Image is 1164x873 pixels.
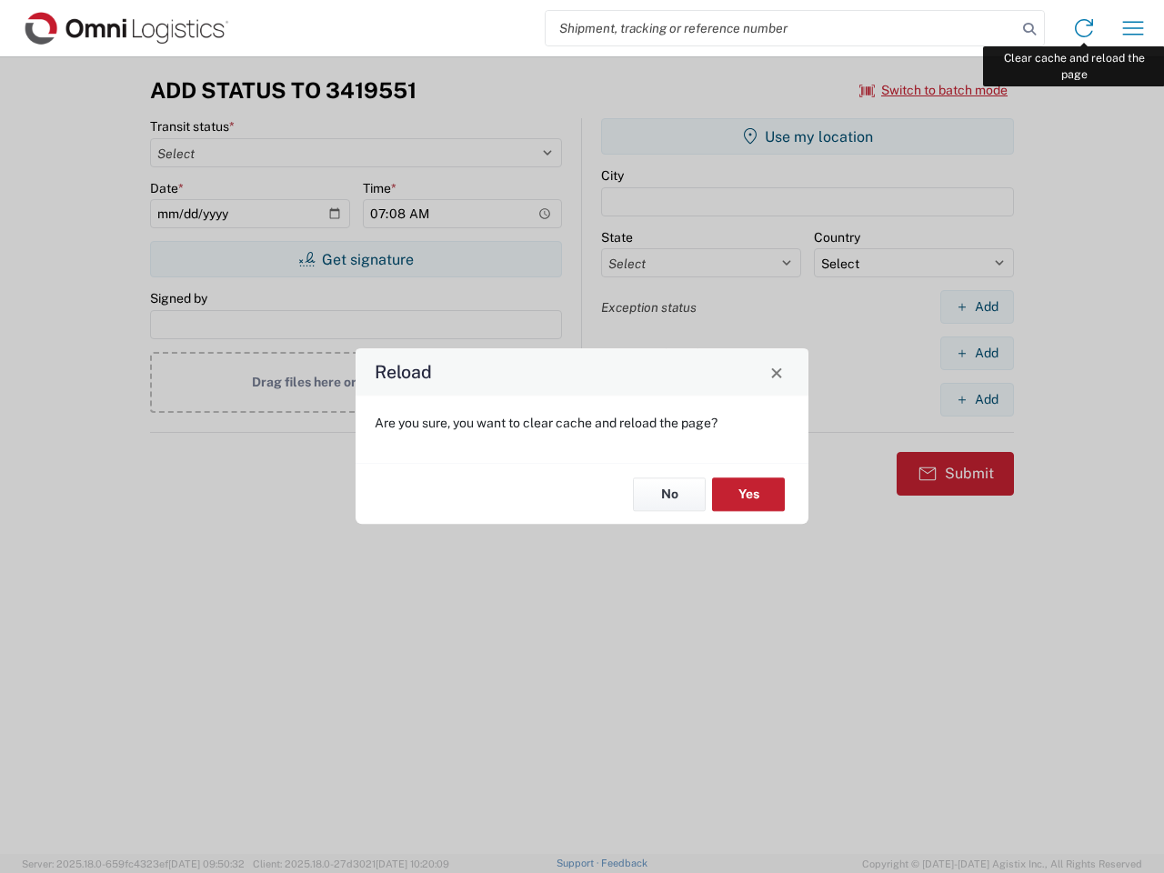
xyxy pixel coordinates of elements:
p: Are you sure, you want to clear cache and reload the page? [375,415,789,431]
input: Shipment, tracking or reference number [546,11,1017,45]
button: Yes [712,477,785,511]
button: No [633,477,706,511]
button: Close [764,359,789,385]
h4: Reload [375,359,432,386]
